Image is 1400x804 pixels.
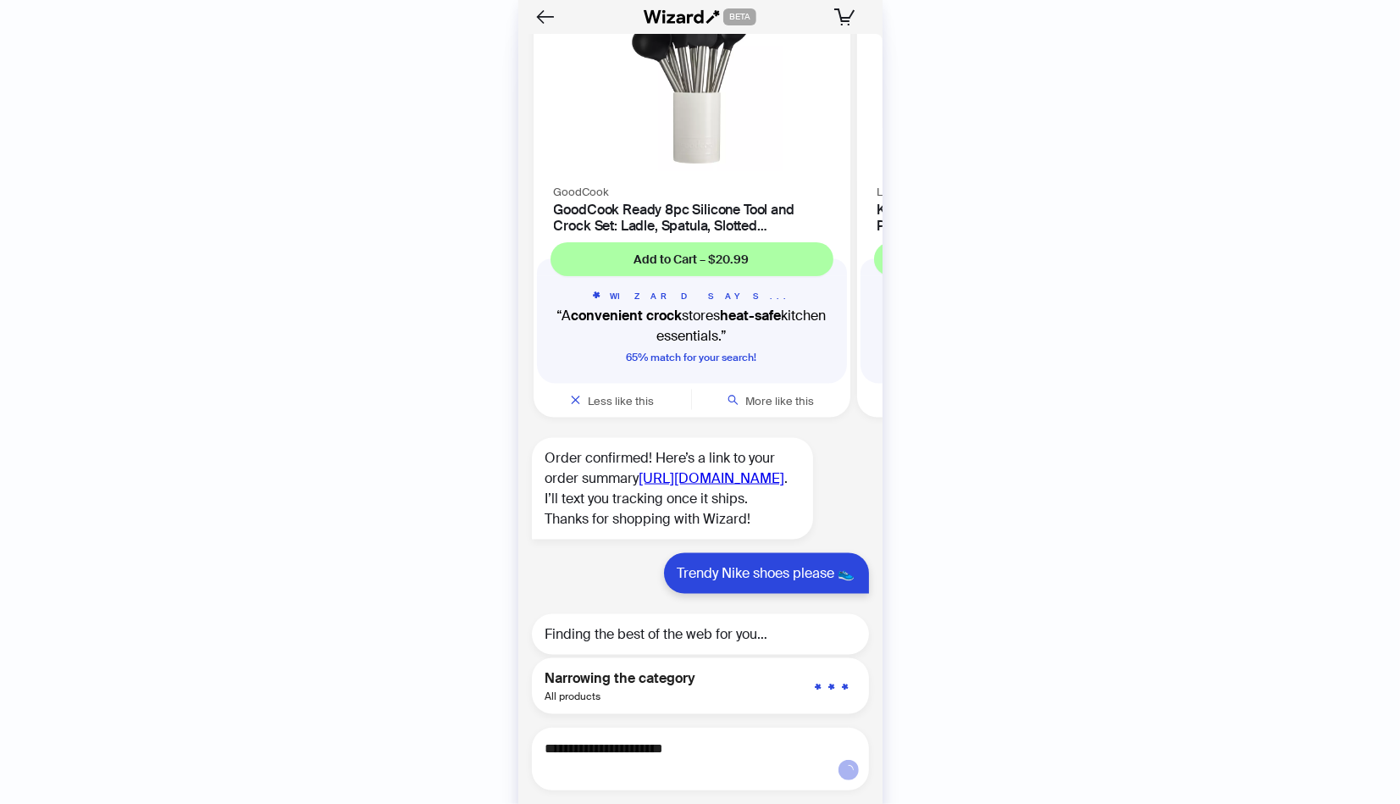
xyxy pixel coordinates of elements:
[634,252,750,267] span: Add to Cart – $20.99
[745,394,814,408] span: More like this
[545,668,696,689] span: Narrowing the category
[588,394,654,408] span: Less like this
[721,307,782,324] b: heat-safe
[570,395,581,406] span: close
[877,202,1154,234] h4: Kitchen Utensil Set with Ceramic Crock (12-Piece Set) Cabernet
[723,8,756,25] span: BETA
[692,384,850,418] button: More like this
[664,553,869,594] div: Trendy Nike shoes please 👟
[551,306,833,347] q: A stores kitchen essentials.
[554,202,830,234] h4: GoodCook Ready 8pc Silicone Tool and Crock Set: Ladle, Spatula, Slotted [PERSON_NAME], Utensil Ho...
[877,185,959,199] span: Larder and Vine
[874,306,1157,347] q: A with heads and ceramic crock.
[532,3,559,30] button: Back
[554,185,610,199] span: GoodCook
[728,395,739,406] span: search
[545,689,696,704] span: All products
[551,242,833,276] button: Add to Cart – $20.99
[532,614,869,655] div: Finding the best of the web for you…
[551,290,833,302] h5: WIZARD SAYS...
[532,438,813,540] div: Order confirmed! Here’s a link to your order summary . I’ll text you tracking once it ships. Than...
[639,469,785,487] a: [URL][DOMAIN_NAME]
[572,307,683,324] b: convenient crock
[627,351,757,364] span: 65 % match for your search!
[534,384,692,418] button: Less like this
[874,290,1157,302] h5: WIZARD SAYS...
